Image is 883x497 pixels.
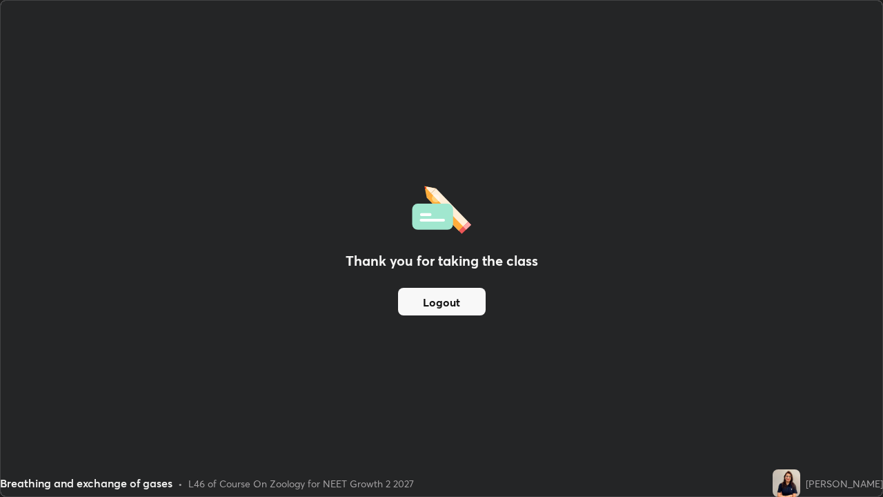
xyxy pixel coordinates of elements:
div: • [178,476,183,491]
div: L46 of Course On Zoology for NEET Growth 2 2027 [188,476,414,491]
img: 4633155fa3c54737ab0a61ccb5f4d88b.jpg [773,469,800,497]
div: [PERSON_NAME] [806,476,883,491]
button: Logout [398,288,486,315]
img: offlineFeedback.1438e8b3.svg [412,182,471,234]
h2: Thank you for taking the class [346,251,538,271]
